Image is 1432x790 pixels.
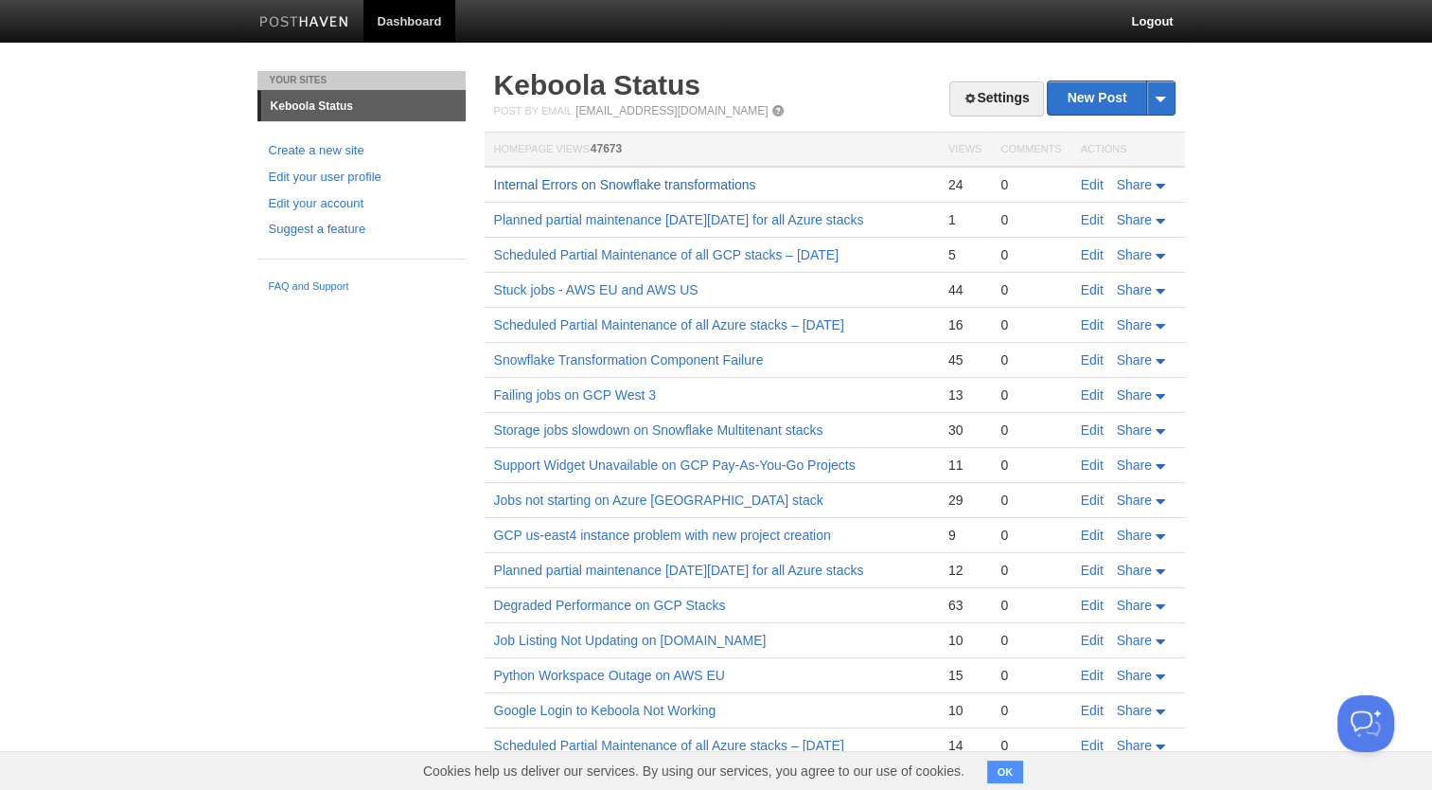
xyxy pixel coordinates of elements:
[1000,386,1061,404] div: 0
[1081,422,1104,438] a: Edit
[494,352,764,368] a: Snowflake Transformation Component Failure
[1081,598,1104,613] a: Edit
[1081,212,1104,227] a: Edit
[1117,458,1152,473] span: Share
[948,316,981,333] div: 16
[494,105,573,117] span: Post by Email
[939,133,991,168] th: Views
[1081,458,1104,473] a: Edit
[259,16,349,30] img: Posthaven-bar
[404,752,983,790] span: Cookies help us deliver our services. By using our services, you agree to our use of cookies.
[1117,352,1152,368] span: Share
[1117,282,1152,297] span: Share
[257,71,466,90] li: Your Sites
[1117,247,1152,262] span: Share
[494,633,767,648] a: Job Listing Not Updating on [DOMAIN_NAME]
[1081,317,1104,332] a: Edit
[494,528,831,543] a: GCP us-east4 instance problem with new project creation
[1000,351,1061,368] div: 0
[494,177,756,192] a: Internal Errors on Snowflake transformations
[1000,492,1061,509] div: 0
[1337,695,1394,752] iframe: Help Scout Beacon - Open
[494,422,823,438] a: Storage jobs slowdown on Snowflake Multitenant stacks
[494,458,856,473] a: Support Widget Unavailable on GCP Pay-As-You-Go Projects
[948,492,981,509] div: 29
[1117,422,1152,438] span: Share
[991,133,1070,168] th: Comments
[1000,281,1061,298] div: 0
[591,142,622,155] span: 47673
[948,457,981,474] div: 11
[948,702,981,719] div: 10
[1081,177,1104,192] a: Edit
[1000,667,1061,684] div: 0
[485,133,939,168] th: Homepage Views
[1081,633,1104,648] a: Edit
[948,667,981,684] div: 15
[1000,562,1061,579] div: 0
[269,220,454,240] a: Suggest a feature
[948,211,981,228] div: 1
[494,598,726,613] a: Degraded Performance on GCP Stacks
[494,563,864,578] a: Planned partial maintenance [DATE][DATE] for all Azure stacks
[269,141,454,161] a: Create a new site
[948,246,981,263] div: 5
[1000,632,1061,649] div: 0
[494,69,700,100] a: Keboola Status
[1000,457,1061,474] div: 0
[1000,527,1061,544] div: 0
[1081,352,1104,368] a: Edit
[494,317,844,332] a: Scheduled Partial Maintenance of all Azure stacks – [DATE]
[1081,668,1104,683] a: Edit
[1000,211,1061,228] div: 0
[948,176,981,193] div: 24
[1000,316,1061,333] div: 0
[1000,597,1061,614] div: 0
[1081,738,1104,753] a: Edit
[494,282,698,297] a: Stuck jobs - AWS EU and AWS US
[494,212,864,227] a: Planned partial maintenance [DATE][DATE] for all Azure stacks
[575,104,768,117] a: [EMAIL_ADDRESS][DOMAIN_NAME]
[1117,738,1152,753] span: Share
[1117,598,1152,613] span: Share
[948,386,981,404] div: 13
[948,597,981,614] div: 63
[1081,247,1104,262] a: Edit
[1048,81,1174,115] a: New Post
[1000,422,1061,439] div: 0
[1081,493,1104,508] a: Edit
[1000,176,1061,193] div: 0
[1000,246,1061,263] div: 0
[1117,493,1152,508] span: Share
[494,738,844,753] a: Scheduled Partial Maintenance of all Azure stacks – [DATE]
[261,91,466,121] a: Keboola Status
[1000,737,1061,754] div: 0
[494,668,725,683] a: Python Workspace Outage on AWS EU
[1081,528,1104,543] a: Edit
[1117,177,1152,192] span: Share
[948,562,981,579] div: 12
[948,632,981,649] div: 10
[948,527,981,544] div: 9
[494,387,656,403] a: Failing jobs on GCP West 3
[1117,563,1152,578] span: Share
[949,81,1043,117] a: Settings
[494,493,823,508] a: Jobs not starting on Azure [GEOGRAPHIC_DATA] stack
[269,168,454,188] a: Edit your user profile
[1117,212,1152,227] span: Share
[1117,633,1152,648] span: Share
[1117,317,1152,332] span: Share
[1081,387,1104,403] a: Edit
[948,281,981,298] div: 44
[948,737,981,754] div: 14
[1117,703,1152,718] span: Share
[494,703,716,718] a: Google Login to Keboola Not Working
[494,247,839,262] a: Scheduled Partial Maintenance of all GCP stacks – [DATE]
[1081,282,1104,297] a: Edit
[1000,702,1061,719] div: 0
[269,278,454,296] a: FAQ and Support
[1081,703,1104,718] a: Edit
[1081,563,1104,578] a: Edit
[1117,668,1152,683] span: Share
[948,351,981,368] div: 45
